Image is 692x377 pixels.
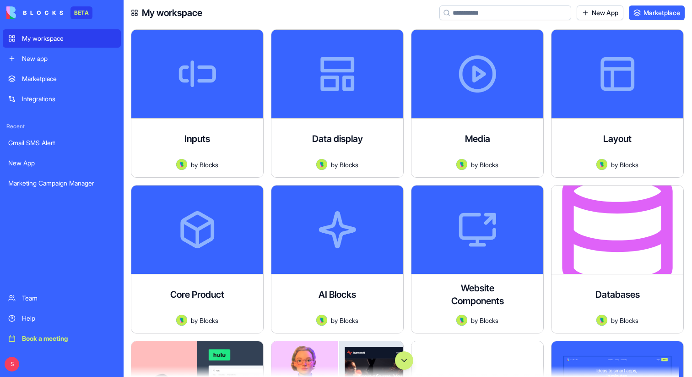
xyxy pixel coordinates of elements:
[8,158,115,168] div: New App
[3,154,121,172] a: New App
[331,316,338,325] span: by
[340,160,358,169] span: Blocks
[456,315,467,326] img: Avatar
[411,29,544,178] a: MediaAvatarbyBlocks
[200,316,218,325] span: Blocks
[456,159,467,170] img: Avatar
[176,159,187,170] img: Avatar
[411,185,544,333] a: Website ComponentsAvatarbyBlocks
[22,34,115,43] div: My workspace
[577,5,623,20] a: New App
[3,70,121,88] a: Marketplace
[22,74,115,83] div: Marketplace
[471,160,478,169] span: by
[3,90,121,108] a: Integrations
[3,49,121,68] a: New app
[629,5,685,20] a: Marketplace
[3,309,121,328] a: Help
[200,160,218,169] span: Blocks
[5,357,19,372] span: S
[184,132,210,145] h4: Inputs
[465,132,490,145] h4: Media
[22,54,115,63] div: New app
[6,6,92,19] a: BETA
[316,315,327,326] img: Avatar
[271,29,404,178] a: Data displayAvatarbyBlocks
[22,94,115,104] div: Integrations
[3,134,121,152] a: Gmail SMS Alert
[142,6,202,19] h4: My workspace
[131,29,264,178] a: InputsAvatarbyBlocks
[331,160,338,169] span: by
[22,334,115,343] div: Book a meeting
[312,132,363,145] h4: Data display
[595,288,640,301] h4: Databases
[3,29,121,48] a: My workspace
[551,185,684,333] a: DatabasesAvatarbyBlocks
[480,160,498,169] span: Blocks
[22,314,115,323] div: Help
[340,316,358,325] span: Blocks
[271,185,404,333] a: AI BlocksAvatarbyBlocks
[70,6,92,19] div: BETA
[8,138,115,148] div: Gmail SMS Alert
[3,123,121,130] span: Recent
[8,179,115,188] div: Marketing Campaign Manager
[620,160,638,169] span: Blocks
[395,351,413,370] button: Scroll to bottom
[22,294,115,303] div: Team
[3,329,121,348] a: Book a meeting
[170,288,224,301] h4: Core Product
[316,159,327,170] img: Avatar
[441,282,514,307] h4: Website Components
[176,315,187,326] img: Avatar
[620,316,638,325] span: Blocks
[480,316,498,325] span: Blocks
[611,160,618,169] span: by
[6,6,63,19] img: logo
[596,315,607,326] img: Avatar
[131,185,264,333] a: Core ProductAvatarbyBlocks
[3,289,121,307] a: Team
[551,29,684,178] a: LayoutAvatarbyBlocks
[191,160,198,169] span: by
[603,132,632,145] h4: Layout
[191,316,198,325] span: by
[471,316,478,325] span: by
[3,174,121,192] a: Marketing Campaign Manager
[596,159,607,170] img: Avatar
[611,316,618,325] span: by
[319,288,356,301] h4: AI Blocks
